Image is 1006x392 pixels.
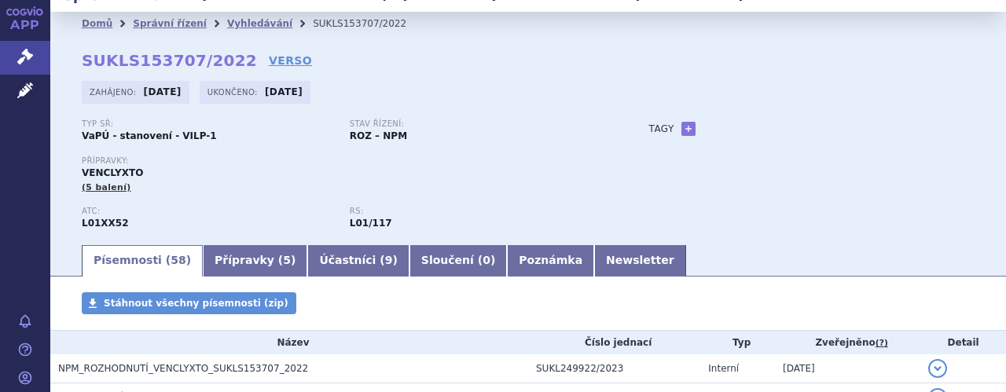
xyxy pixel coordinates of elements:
span: Ukončeno: [207,86,261,98]
a: Newsletter [594,245,686,277]
strong: SUKLS153707/2022 [82,51,257,70]
h3: Tagy [649,119,674,138]
td: SUKL249922/2023 [528,354,700,383]
span: 5 [283,254,291,266]
a: Sloučení (0) [409,245,507,277]
a: VERSO [269,53,312,68]
strong: [DATE] [144,86,182,97]
th: Zveřejněno [775,331,920,354]
strong: VENETOKLAX [82,218,129,229]
span: Zahájeno: [90,86,139,98]
p: Stav řízení: [350,119,602,129]
a: + [681,122,696,136]
strong: venetoklax [350,218,392,229]
p: RS: [350,207,602,216]
li: SUKLS153707/2022 [313,12,427,35]
span: Interní [708,363,739,374]
a: Vyhledávání [227,18,292,29]
p: Typ SŘ: [82,119,334,129]
p: Přípravky: [82,156,618,166]
abbr: (?) [876,338,888,349]
a: Písemnosti (58) [82,245,203,277]
a: Přípravky (5) [203,245,307,277]
span: Stáhnout všechny písemnosti (zip) [104,298,288,309]
th: Číslo jednací [528,331,700,354]
span: VENCLYXTO [82,167,143,178]
span: NPM_ROZHODNUTÍ_VENCLYXTO_SUKLS153707_2022 [58,363,308,374]
a: Domů [82,18,112,29]
th: Detail [920,331,1006,354]
strong: VaPÚ - stanovení - VILP-1 [82,130,217,141]
span: 9 [385,254,393,266]
a: Poznámka [507,245,594,277]
a: Účastníci (9) [307,245,409,277]
a: Stáhnout všechny písemnosti (zip) [82,292,296,314]
td: [DATE] [775,354,920,383]
th: Typ [700,331,775,354]
span: (5 balení) [82,182,131,192]
span: 0 [483,254,490,266]
p: ATC: [82,207,334,216]
strong: [DATE] [265,86,303,97]
button: detail [928,359,947,378]
th: Název [50,331,528,354]
strong: ROZ – NPM [350,130,407,141]
a: Správní řízení [133,18,207,29]
span: 58 [171,254,185,266]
